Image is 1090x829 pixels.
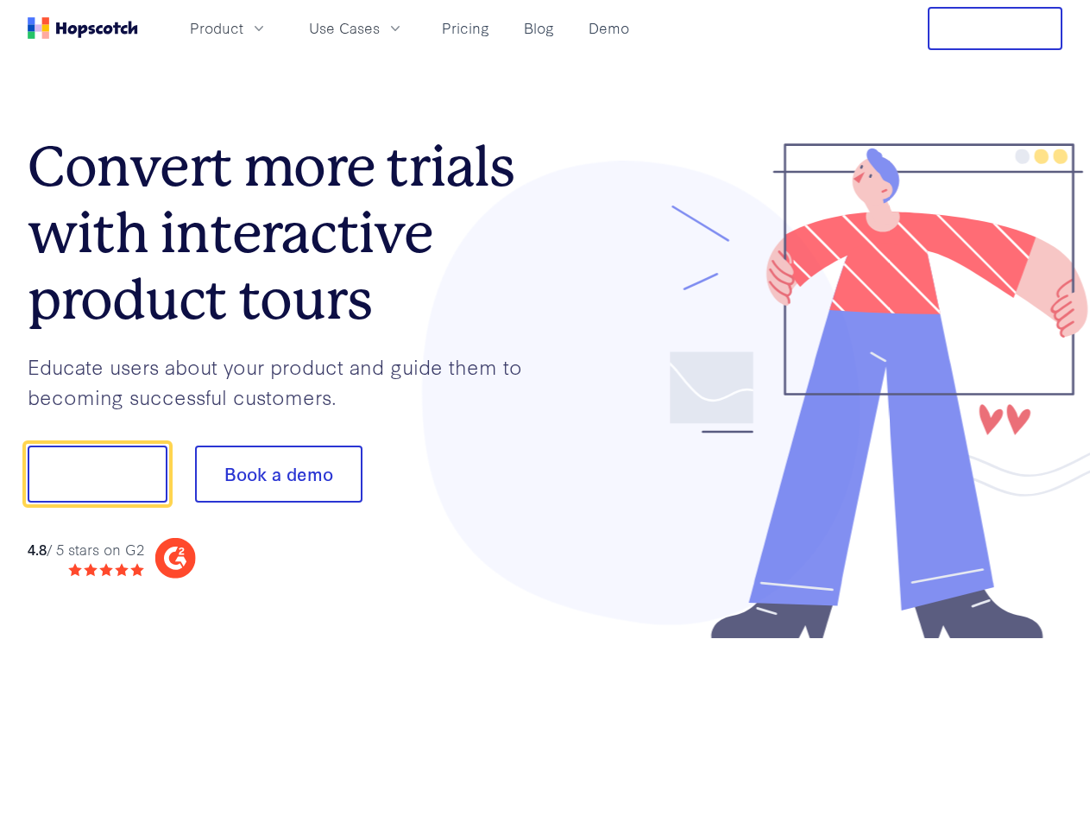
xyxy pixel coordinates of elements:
[180,14,278,42] button: Product
[28,134,545,332] h1: Convert more trials with interactive product tours
[435,14,496,42] a: Pricing
[928,7,1062,50] button: Free Trial
[28,351,545,411] p: Educate users about your product and guide them to becoming successful customers.
[28,446,167,503] button: Show me!
[28,539,47,559] strong: 4.8
[28,17,138,39] a: Home
[195,446,362,503] button: Book a demo
[517,14,561,42] a: Blog
[309,17,380,39] span: Use Cases
[190,17,243,39] span: Product
[299,14,414,42] button: Use Cases
[28,539,144,560] div: / 5 stars on G2
[582,14,636,42] a: Demo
